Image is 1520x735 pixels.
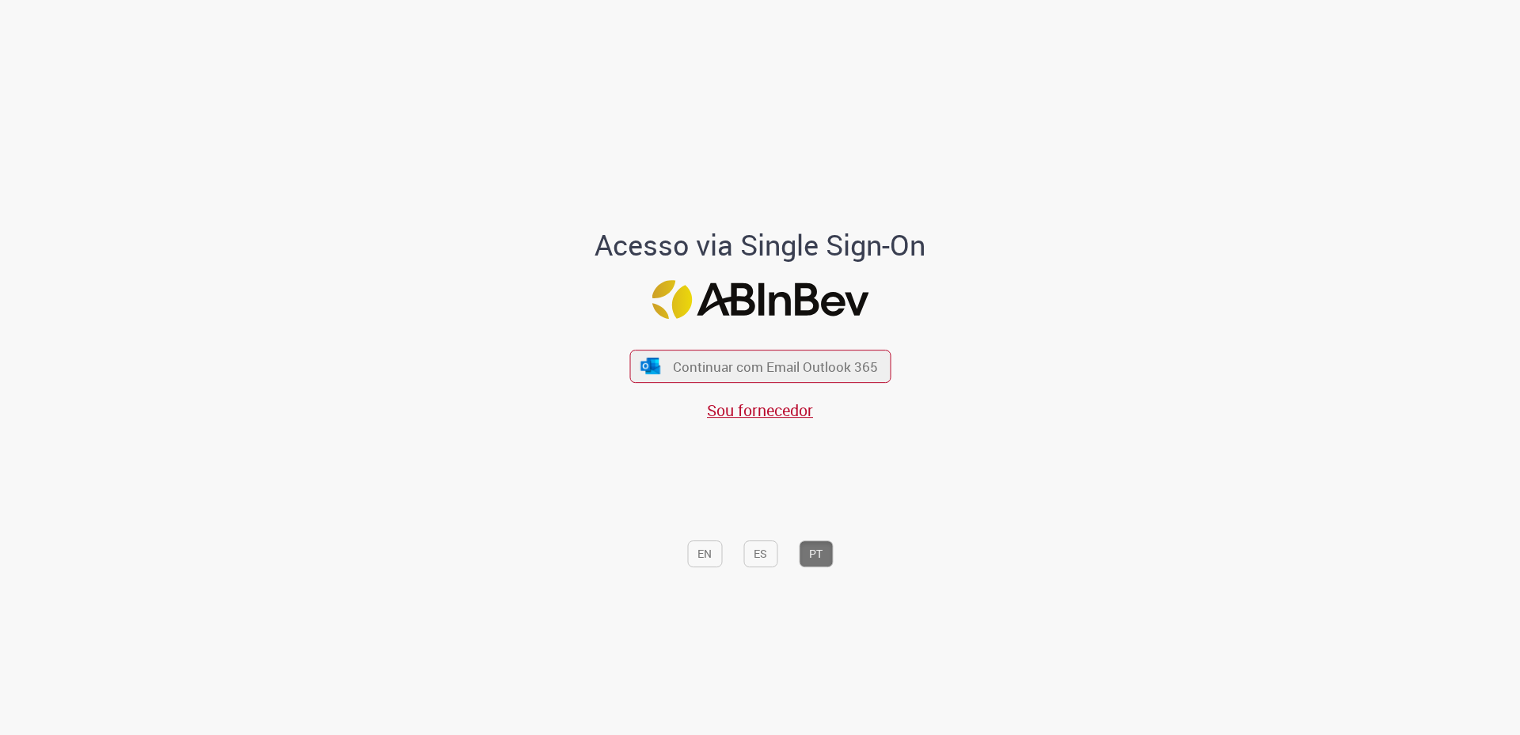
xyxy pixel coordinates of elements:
img: ícone Azure/Microsoft 360 [640,358,662,374]
button: PT [799,540,833,567]
button: ES [743,540,777,567]
button: ícone Azure/Microsoft 360 Continuar com Email Outlook 365 [629,350,891,383]
a: Sou fornecedor [707,400,813,421]
button: EN [687,540,722,567]
img: Logo ABInBev [652,280,868,319]
h1: Acesso via Single Sign-On [541,229,980,261]
span: Continuar com Email Outlook 365 [673,358,878,376]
